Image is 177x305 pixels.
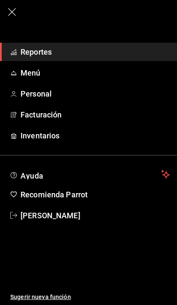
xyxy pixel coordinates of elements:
span: Facturación [21,109,170,120]
span: Recomienda Parrot [21,189,170,200]
span: Personal [21,88,170,100]
span: Menú [21,67,170,79]
span: Sugerir nueva función [10,293,170,302]
span: [PERSON_NAME] [21,210,170,221]
span: Inventarios [21,130,170,141]
span: Reportes [21,46,170,58]
span: Ayuda [21,169,158,179]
